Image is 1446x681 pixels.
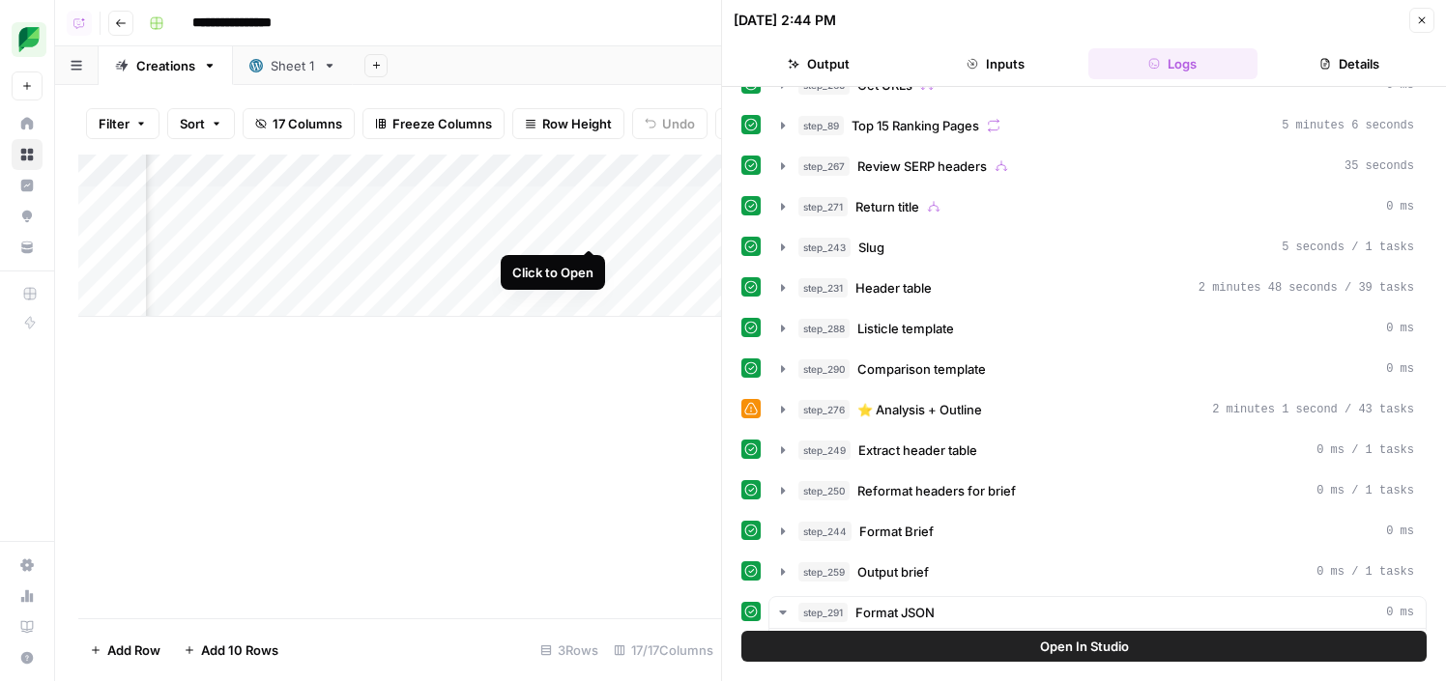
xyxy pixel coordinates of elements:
span: Output brief [857,562,929,582]
button: Open In Studio [741,631,1427,662]
button: 0 ms [769,191,1426,222]
button: Help + Support [12,642,43,673]
button: Details [1265,48,1434,79]
button: Sort [167,108,235,139]
button: Add 10 Rows [172,635,290,666]
button: Undo [632,108,708,139]
span: step_243 [798,238,851,257]
span: step_291 [798,603,848,622]
div: 17/17 Columns [606,635,721,666]
div: 3 Rows [533,635,606,666]
a: Browse [12,139,43,170]
span: Filter [99,114,130,133]
button: 2 minutes 48 seconds / 39 tasks [769,272,1426,303]
span: Format Brief [859,522,934,541]
button: 0 ms [769,597,1426,628]
span: Slug [858,238,884,257]
a: Insights [12,170,43,201]
span: step_231 [798,278,848,298]
span: Listicle template [857,319,954,338]
span: 0 ms [1386,523,1414,540]
span: 2 minutes 1 second / 43 tasks [1212,401,1414,418]
span: step_244 [798,522,852,541]
a: Home [12,108,43,139]
button: 0 ms / 1 tasks [769,475,1426,506]
a: Creations [99,46,233,85]
span: step_288 [798,319,850,338]
span: Sort [180,114,205,133]
span: step_290 [798,359,850,379]
span: Comparison template [857,359,986,379]
span: 17 Columns [273,114,342,133]
span: 0 ms / 1 tasks [1316,441,1414,459]
button: 0 ms / 1 tasks [769,435,1426,466]
button: 17 Columns [243,108,355,139]
span: step_259 [798,562,850,582]
button: Row Height [512,108,624,139]
button: 2 minutes 1 second / 43 tasks [769,394,1426,425]
span: Open In Studio [1040,637,1129,656]
button: 5 minutes 6 seconds [769,110,1426,141]
span: ⭐️ Analysis + Outline [857,400,982,419]
span: Return title [855,197,919,216]
button: 0 ms [769,516,1426,547]
span: 5 minutes 6 seconds [1282,117,1414,134]
div: [DATE] 2:44 PM [734,11,836,30]
button: Filter [86,108,159,139]
button: 35 seconds [769,151,1426,182]
span: Add Row [107,640,160,660]
span: Review SERP headers [857,156,987,176]
button: 5 seconds / 1 tasks [769,232,1426,263]
button: Add Row [78,635,172,666]
span: Reformat headers for brief [857,481,1016,500]
span: 0 ms [1386,320,1414,337]
a: Settings [12,550,43,581]
a: Usage [12,581,43,611]
span: 0 ms / 1 tasks [1316,563,1414,581]
span: 0 ms / 1 tasks [1316,482,1414,499]
span: Row Height [542,114,612,133]
a: Sheet 1 [233,46,353,85]
span: Freeze Columns [392,114,492,133]
span: 0 ms [1386,604,1414,621]
img: SproutSocial Logo [12,22,46,57]
span: 2 minutes 48 seconds / 39 tasks [1199,279,1414,297]
span: Undo [662,114,695,133]
a: Opportunities [12,201,43,232]
div: Click to Open [512,263,593,282]
button: 0 ms / 1 tasks [769,556,1426,587]
span: Top 15 Ranking Pages [852,116,979,135]
span: step_89 [798,116,844,135]
button: Logs [1088,48,1258,79]
span: Header table [855,278,932,298]
span: 0 ms [1386,198,1414,215]
span: Format JSON [855,603,935,622]
span: 0 ms [1386,360,1414,378]
button: 0 ms [769,354,1426,384]
div: Sheet 1 [271,56,315,75]
div: Creations [136,56,195,75]
span: step_276 [798,400,850,419]
button: 0 ms [769,313,1426,344]
span: step_267 [798,156,850,176]
span: Extract header table [858,440,977,460]
span: step_250 [798,481,850,500]
button: Workspace: SproutSocial [12,15,43,64]
a: Your Data [12,232,43,263]
span: Add 10 Rows [201,640,278,660]
span: 5 seconds / 1 tasks [1282,239,1414,256]
span: step_271 [798,197,848,216]
span: 35 seconds [1345,157,1414,175]
button: Inputs [911,48,1080,79]
span: step_249 [798,440,851,460]
button: Freeze Columns [362,108,505,139]
a: Learning Hub [12,611,43,642]
button: Output [734,48,903,79]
